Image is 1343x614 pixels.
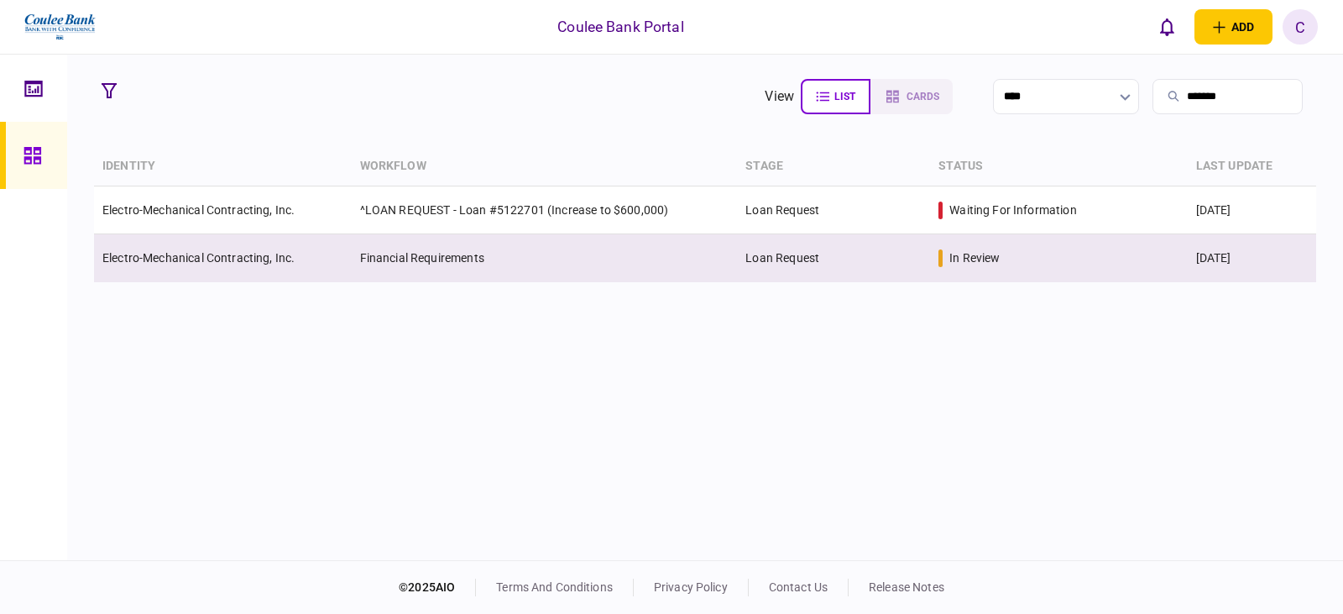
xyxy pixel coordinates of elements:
th: status [930,147,1188,186]
span: cards [907,91,939,102]
th: workflow [352,147,738,186]
td: [DATE] [1188,234,1316,282]
button: list [801,79,870,114]
button: open adding identity options [1194,9,1272,45]
div: in review [949,249,1000,266]
div: Coulee Bank Portal [557,16,683,38]
a: Electro-Mechanical Contracting, Inc. [102,251,295,265]
th: stage [737,147,930,186]
a: release notes [869,580,944,594]
button: cards [870,79,953,114]
button: C [1283,9,1318,45]
span: list [834,91,855,102]
td: Loan Request [737,186,930,234]
img: client company logo [23,6,97,48]
td: Financial Requirements [352,234,738,282]
th: last update [1188,147,1316,186]
td: [DATE] [1188,186,1316,234]
div: view [765,87,794,107]
a: terms and conditions [496,580,613,594]
a: contact us [769,580,828,594]
a: privacy policy [654,580,728,594]
a: Electro-Mechanical Contracting, Inc. [102,203,295,217]
button: open notifications list [1149,9,1184,45]
td: Loan Request [737,234,930,282]
div: waiting for information [949,202,1076,218]
div: © 2025 AIO [399,579,476,596]
td: ^LOAN REQUEST - Loan #5122701 (Increase to $600,000) [352,186,738,234]
th: identity [94,147,352,186]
